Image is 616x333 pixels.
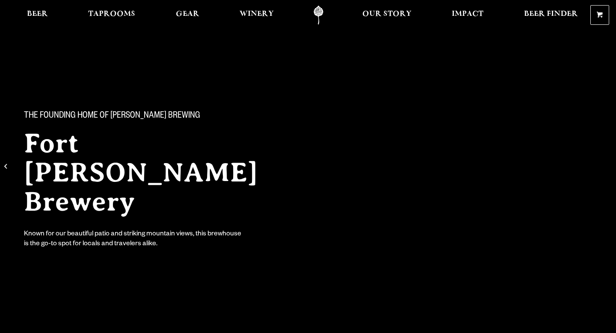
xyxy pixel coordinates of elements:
a: Taprooms [83,6,141,25]
a: Impact [446,6,489,25]
span: Impact [452,11,483,18]
div: Known for our beautiful patio and striking mountain views, this brewhouse is the go-to spot for l... [24,230,243,250]
a: Gear [170,6,205,25]
a: Winery [234,6,279,25]
h2: Fort [PERSON_NAME] Brewery [24,129,291,216]
span: Beer [27,11,48,18]
a: Odell Home [302,6,335,25]
span: Our Story [362,11,412,18]
span: Gear [176,11,199,18]
span: Taprooms [88,11,135,18]
a: Beer Finder [518,6,583,25]
span: Winery [240,11,274,18]
a: Our Story [357,6,417,25]
a: Beer [21,6,53,25]
span: Beer Finder [524,11,578,18]
span: The Founding Home of [PERSON_NAME] Brewing [24,111,200,122]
